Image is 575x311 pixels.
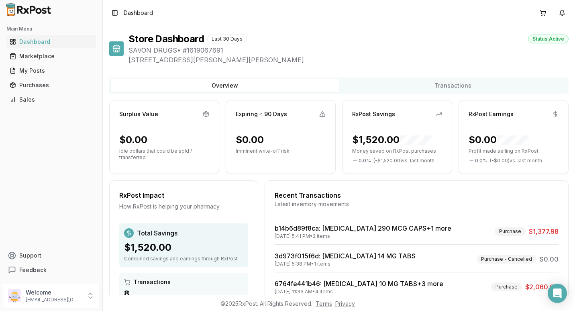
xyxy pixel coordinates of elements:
div: Purchases [10,81,93,89]
a: Marketplace [6,49,96,63]
div: 8 [124,288,243,299]
span: 0.0 % [475,158,487,164]
span: Transactions [134,278,171,286]
a: Privacy [335,300,355,307]
span: Dashboard [124,9,153,17]
div: [DATE] 5:38 PM • 1 items [275,261,416,267]
div: Status: Active [528,35,569,43]
button: Feedback [3,263,99,277]
a: Dashboard [6,35,96,49]
div: Latest inventory movements [275,200,559,208]
a: 3d973f015f6d: [MEDICAL_DATA] 14 MG TABS [275,252,416,260]
button: Sales [3,93,99,106]
p: Profit made selling on RxPost [469,148,559,154]
div: My Posts [10,67,93,75]
div: Last 30 Days [207,35,247,43]
div: Expiring ≤ 90 Days [236,110,287,118]
div: $0.00 [236,133,264,146]
div: Purchase [491,282,522,291]
button: Transactions [339,79,567,92]
a: Terms [316,300,332,307]
div: $0.00 [469,133,529,146]
span: 0.0 % [359,158,371,164]
button: My Posts [3,64,99,77]
button: Dashboard [3,35,99,48]
div: Dashboard [10,38,93,46]
p: Welcome [26,288,82,297]
div: Surplus Value [119,110,158,118]
button: Marketplace [3,50,99,63]
div: Marketplace [10,52,93,60]
img: RxPost Logo [3,3,55,16]
span: ( - $0.00 ) vs. last month [490,158,542,164]
div: How RxPost is helping your pharmacy [119,203,248,211]
div: [DATE] 11:33 AM • 4 items [275,288,443,295]
button: Support [3,248,99,263]
a: My Posts [6,63,96,78]
div: Recent Transactions [275,190,559,200]
p: Idle dollars that could be sold / transferred [119,148,209,161]
button: Overview [111,79,339,92]
div: Combined savings and earnings through RxPost [124,256,243,262]
button: Purchases [3,79,99,92]
p: [EMAIL_ADDRESS][DOMAIN_NAME] [26,297,82,303]
div: [DATE] 5:41 PM • 2 items [275,233,451,239]
h2: Main Menu [6,26,96,32]
span: $0.00 [540,254,559,264]
span: $1,377.98 [529,227,559,236]
p: Money saved on RxPost purchases [352,148,442,154]
a: Sales [6,92,96,107]
span: [STREET_ADDRESS][PERSON_NAME][PERSON_NAME] [128,55,569,65]
div: Open Intercom Messenger [548,284,567,303]
div: RxPost Earnings [469,110,514,118]
span: SAVON DRUGS • # 1619067691 [128,45,569,55]
nav: breadcrumb [124,9,153,17]
p: Imminent write-off risk [236,148,326,154]
h1: Store Dashboard [128,33,204,45]
div: RxPost Savings [352,110,395,118]
a: 6764fe441b46: [MEDICAL_DATA] 10 MG TABS+3 more [275,280,443,288]
span: ( - $1,520.00 ) vs. last month [373,158,434,164]
div: RxPost Impact [119,190,248,200]
span: Total Savings [137,228,177,238]
div: Purchase - Cancelled [477,255,536,264]
img: User avatar [8,289,21,302]
span: Feedback [19,266,47,274]
div: Purchase [495,227,526,236]
a: Purchases [6,78,96,92]
a: b14b6d89f8ca: [MEDICAL_DATA] 290 MCG CAPS+1 more [275,224,451,232]
div: $1,520.00 [352,133,432,146]
div: $1,520.00 [124,241,243,254]
span: $2,060.00 [525,282,559,292]
div: $0.00 [119,133,147,146]
div: Sales [10,96,93,104]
